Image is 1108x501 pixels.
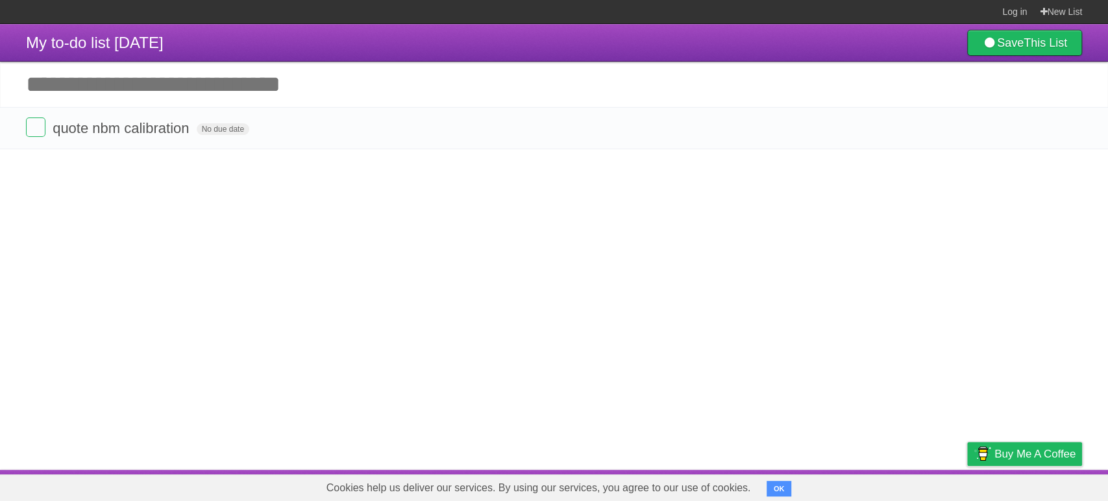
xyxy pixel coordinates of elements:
[994,443,1076,465] span: Buy me a coffee
[26,34,164,51] span: My to-do list [DATE]
[794,473,822,498] a: About
[967,442,1082,466] a: Buy me a coffee
[314,475,764,501] span: Cookies help us deliver our services. By using our services, you agree to our use of cookies.
[1000,473,1082,498] a: Suggest a feature
[950,473,984,498] a: Privacy
[1024,36,1067,49] b: This List
[53,120,192,136] span: quote nbm calibration
[974,443,991,465] img: Buy me a coffee
[767,481,792,496] button: OK
[197,123,249,135] span: No due date
[837,473,890,498] a: Developers
[906,473,935,498] a: Terms
[26,117,45,137] label: Done
[967,30,1082,56] a: SaveThis List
